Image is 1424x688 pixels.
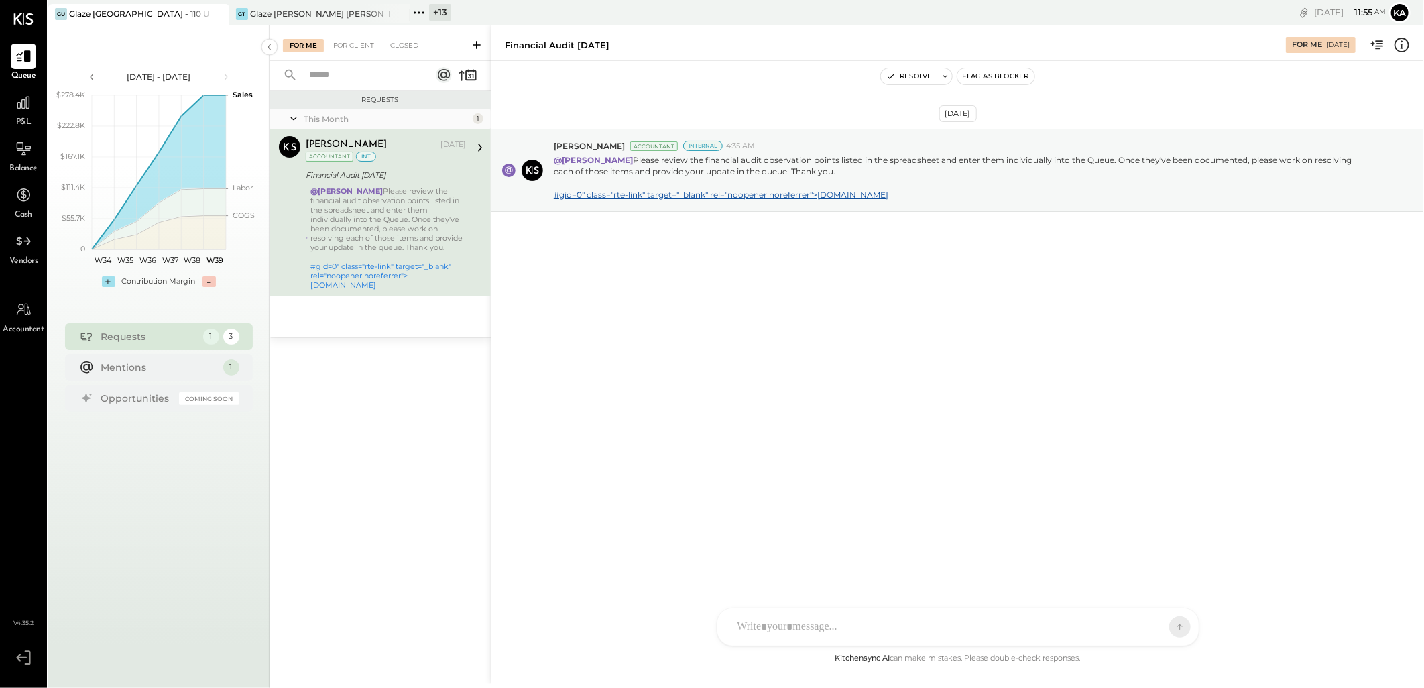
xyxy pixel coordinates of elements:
[206,255,223,265] text: W39
[95,255,112,265] text: W34
[356,152,376,162] div: int
[1,182,46,221] a: Cash
[162,255,178,265] text: W37
[310,186,383,196] strong: @[PERSON_NAME]
[1297,5,1311,19] div: copy link
[1327,40,1350,50] div: [DATE]
[55,8,67,20] div: GU
[310,262,451,290] a: #gid=0" class="rte-link" target="_blank" rel="noopener noreferrer">[DOMAIN_NAME]
[473,113,483,124] div: 1
[57,121,85,130] text: $222.8K
[203,329,219,345] div: 1
[283,39,324,52] div: For Me
[233,90,253,99] text: Sales
[429,4,451,21] div: + 13
[304,113,469,125] div: This Month
[939,105,977,122] div: [DATE]
[56,90,85,99] text: $278.4K
[15,209,32,221] span: Cash
[139,255,156,265] text: W36
[236,8,248,20] div: GT
[327,39,381,52] div: For Client
[101,330,196,343] div: Requests
[60,152,85,161] text: $167.1K
[122,276,196,287] div: Contribution Margin
[117,255,133,265] text: W35
[383,39,425,52] div: Closed
[1314,6,1386,19] div: [DATE]
[61,182,85,192] text: $111.4K
[233,211,255,220] text: COGS
[250,8,390,19] div: Glaze [PERSON_NAME] [PERSON_NAME] LLC
[1,136,46,175] a: Balance
[881,68,937,84] button: Resolve
[62,213,85,223] text: $55.7K
[102,71,216,82] div: [DATE] - [DATE]
[306,168,462,182] div: Financial Audit [DATE]
[310,186,466,290] div: Please review the financial audit observation points listed in the spreadsheet and enter them ind...
[233,183,253,192] text: Labor
[683,141,723,151] div: Internal
[202,276,216,287] div: -
[1,297,46,336] a: Accountant
[630,141,678,151] div: Accountant
[306,152,353,162] div: Accountant
[101,361,217,374] div: Mentions
[179,392,239,405] div: Coming Soon
[1292,40,1322,50] div: For Me
[11,70,36,82] span: Queue
[69,8,209,19] div: Glaze [GEOGRAPHIC_DATA] - 110 Uni
[102,276,115,287] div: +
[3,324,44,336] span: Accountant
[554,140,625,152] span: [PERSON_NAME]
[505,39,609,52] div: Financial Audit [DATE]
[223,359,239,376] div: 1
[9,255,38,268] span: Vendors
[554,154,1370,200] p: Please review the financial audit observation points listed in the spreadsheet and enter them ind...
[276,95,484,105] div: Requests
[554,190,888,200] a: #gid=0" class="rte-link" target="_blank" rel="noopener noreferrer">[DOMAIN_NAME]
[1,44,46,82] a: Queue
[16,117,32,129] span: P&L
[223,329,239,345] div: 3
[9,163,38,175] span: Balance
[1,90,46,129] a: P&L
[440,139,466,150] div: [DATE]
[306,138,387,152] div: [PERSON_NAME]
[554,155,633,165] strong: @[PERSON_NAME]
[184,255,200,265] text: W38
[101,392,172,405] div: Opportunities
[1,229,46,268] a: Vendors
[957,68,1034,84] button: Flag as Blocker
[1389,2,1411,23] button: Ka
[80,244,85,253] text: 0
[726,141,755,152] span: 4:35 AM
